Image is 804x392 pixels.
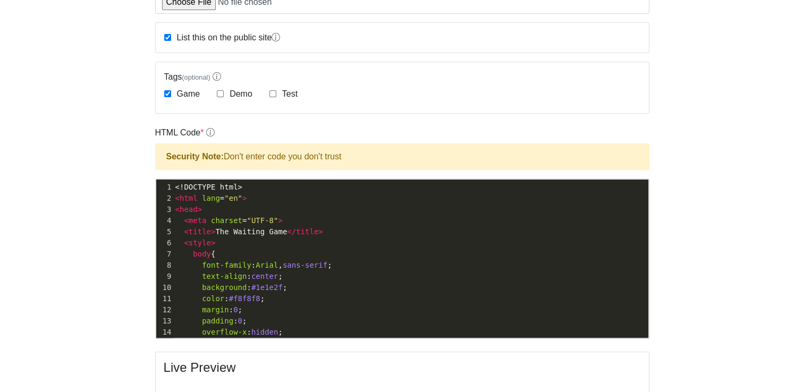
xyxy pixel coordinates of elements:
[247,216,278,225] span: "UTF-8"
[287,227,296,236] span: </
[189,238,211,247] span: style
[175,216,283,225] span: =
[182,73,210,81] span: (optional)
[164,71,640,83] label: Tags
[175,194,247,202] span: =
[318,227,323,236] span: >
[156,249,173,260] div: 7
[156,316,173,327] div: 13
[175,194,180,202] span: <
[175,283,287,292] span: : ;
[175,205,180,214] span: <
[233,305,238,314] span: 0
[256,261,278,269] span: Arial
[156,215,173,226] div: 4
[202,194,220,202] span: lang
[155,143,649,170] div: Don't enter code you don't trust
[164,360,641,376] h4: Live Preview
[238,317,242,325] span: 0
[156,193,173,204] div: 2
[224,194,242,202] span: "en"
[251,328,278,336] span: hidden
[156,204,173,215] div: 3
[251,283,283,292] span: #1e1e2f
[156,293,173,304] div: 11
[175,261,332,269] span: : , ;
[283,261,327,269] span: sans-serif
[175,272,283,280] span: : ;
[156,226,173,237] div: 5
[202,261,251,269] span: font-family
[242,194,247,202] span: >
[180,194,198,202] span: html
[156,304,173,316] div: 12
[202,294,224,303] span: color
[156,327,173,338] div: 14
[175,183,242,191] span: <!DOCTYPE html>
[227,88,252,100] label: Demo
[175,227,323,236] span: The Waiting Game
[189,216,207,225] span: meta
[184,227,188,236] span: <
[211,216,242,225] span: charset
[175,328,283,336] span: : ;
[156,260,173,271] div: 8
[198,205,202,214] span: >
[175,31,281,44] label: List this on the public site
[156,282,173,293] div: 10
[184,238,188,247] span: <
[202,272,247,280] span: text-align
[175,88,200,100] label: Game
[202,328,247,336] span: overflow-x
[155,126,215,139] label: HTML Code
[184,216,188,225] span: <
[251,272,278,280] span: center
[166,152,224,161] strong: Security Note:
[156,237,173,249] div: 6
[202,283,247,292] span: background
[193,250,211,258] span: body
[156,182,173,193] div: 1
[156,271,173,282] div: 9
[296,227,318,236] span: title
[175,305,243,314] span: : ;
[211,227,215,236] span: >
[278,216,282,225] span: >
[189,227,211,236] span: title
[202,317,233,325] span: padding
[175,294,265,303] span: : ;
[202,305,229,314] span: margin
[175,317,247,325] span: : ;
[211,238,215,247] span: >
[229,294,260,303] span: #f8f8f8
[180,205,198,214] span: head
[280,88,298,100] label: Test
[175,250,216,258] span: {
